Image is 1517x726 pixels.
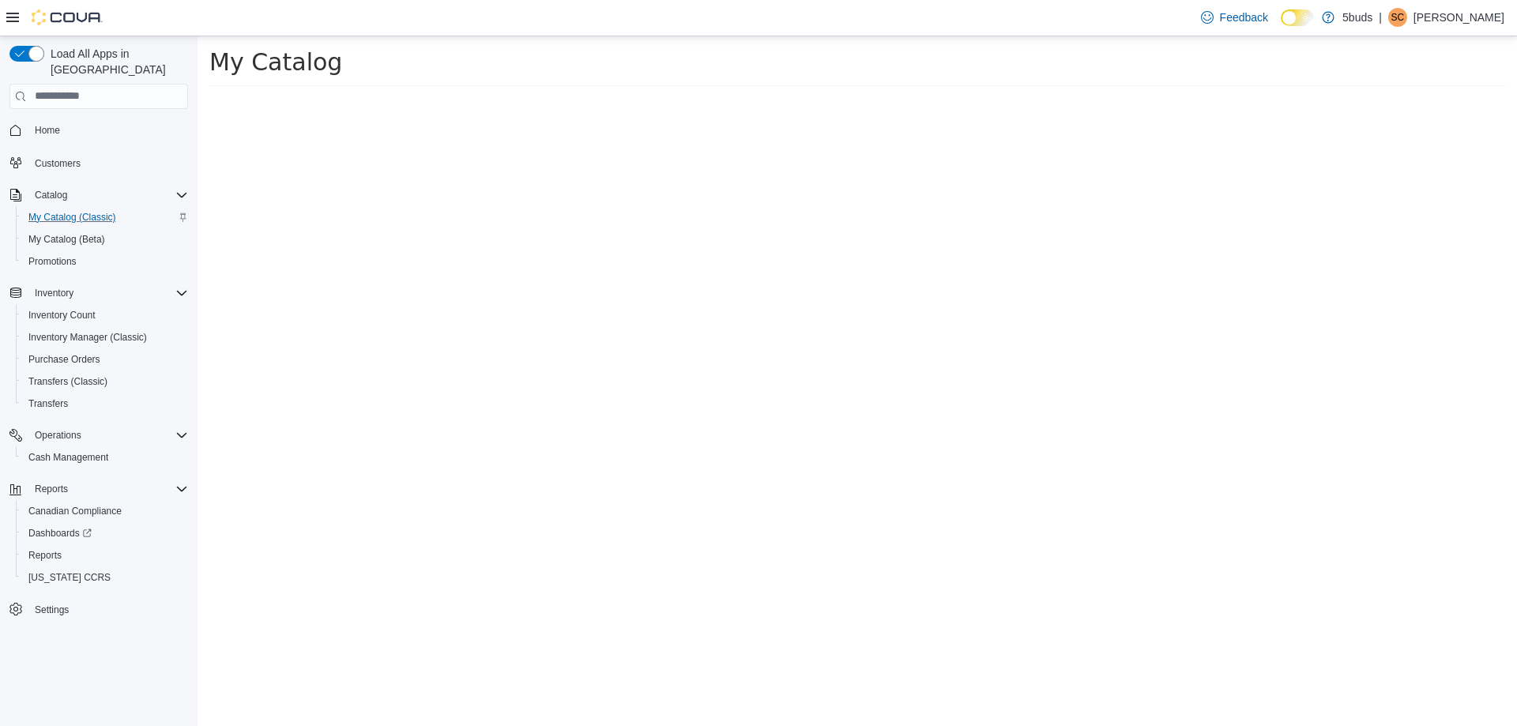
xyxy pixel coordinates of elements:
[28,186,73,205] button: Catalog
[16,500,194,522] button: Canadian Compliance
[22,502,188,521] span: Canadian Compliance
[16,304,194,326] button: Inventory Count
[28,600,75,619] a: Settings
[35,287,73,299] span: Inventory
[12,12,145,39] span: My Catalog
[22,208,188,227] span: My Catalog (Classic)
[1220,9,1268,25] span: Feedback
[16,371,194,393] button: Transfers (Classic)
[28,154,87,173] a: Customers
[22,524,188,543] span: Dashboards
[1388,8,1407,27] div: Samantha Campbell
[22,568,188,587] span: Washington CCRS
[28,505,122,517] span: Canadian Compliance
[28,571,111,584] span: [US_STATE] CCRS
[1342,8,1372,27] p: 5buds
[28,480,74,498] button: Reports
[22,568,117,587] a: [US_STATE] CCRS
[3,598,194,621] button: Settings
[22,372,188,391] span: Transfers (Classic)
[28,284,188,303] span: Inventory
[28,255,77,268] span: Promotions
[35,189,67,201] span: Catalog
[16,250,194,273] button: Promotions
[44,46,188,77] span: Load All Apps in [GEOGRAPHIC_DATA]
[22,328,188,347] span: Inventory Manager (Classic)
[28,600,188,619] span: Settings
[22,306,188,325] span: Inventory Count
[1379,8,1382,27] p: |
[22,328,153,347] a: Inventory Manager (Classic)
[35,483,68,495] span: Reports
[28,375,107,388] span: Transfers (Classic)
[35,157,81,170] span: Customers
[28,186,188,205] span: Catalog
[16,348,194,371] button: Purchase Orders
[22,448,188,467] span: Cash Management
[3,282,194,304] button: Inventory
[32,9,103,25] img: Cova
[3,151,194,174] button: Customers
[9,112,188,662] nav: Complex example
[22,546,68,565] a: Reports
[22,448,115,467] a: Cash Management
[28,426,188,445] span: Operations
[22,372,114,391] a: Transfers (Classic)
[16,206,194,228] button: My Catalog (Classic)
[16,393,194,415] button: Transfers
[1413,8,1504,27] p: [PERSON_NAME]
[1391,8,1405,27] span: SC
[16,544,194,566] button: Reports
[16,522,194,544] a: Dashboards
[3,184,194,206] button: Catalog
[3,424,194,446] button: Operations
[22,524,98,543] a: Dashboards
[28,527,92,540] span: Dashboards
[16,446,194,468] button: Cash Management
[22,306,102,325] a: Inventory Count
[3,118,194,141] button: Home
[22,546,188,565] span: Reports
[28,120,188,140] span: Home
[28,426,88,445] button: Operations
[22,502,128,521] a: Canadian Compliance
[22,350,188,369] span: Purchase Orders
[16,228,194,250] button: My Catalog (Beta)
[1281,9,1314,26] input: Dark Mode
[22,208,122,227] a: My Catalog (Classic)
[35,429,81,442] span: Operations
[28,397,68,410] span: Transfers
[35,124,60,137] span: Home
[16,326,194,348] button: Inventory Manager (Classic)
[28,331,147,344] span: Inventory Manager (Classic)
[22,350,107,369] a: Purchase Orders
[28,233,105,246] span: My Catalog (Beta)
[22,394,188,413] span: Transfers
[1195,2,1274,33] a: Feedback
[35,604,69,616] span: Settings
[28,480,188,498] span: Reports
[28,284,80,303] button: Inventory
[22,394,74,413] a: Transfers
[28,309,96,322] span: Inventory Count
[3,478,194,500] button: Reports
[28,353,100,366] span: Purchase Orders
[28,211,116,224] span: My Catalog (Classic)
[22,252,188,271] span: Promotions
[22,252,83,271] a: Promotions
[16,566,194,589] button: [US_STATE] CCRS
[22,230,111,249] a: My Catalog (Beta)
[22,230,188,249] span: My Catalog (Beta)
[28,451,108,464] span: Cash Management
[28,549,62,562] span: Reports
[28,121,66,140] a: Home
[28,152,188,172] span: Customers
